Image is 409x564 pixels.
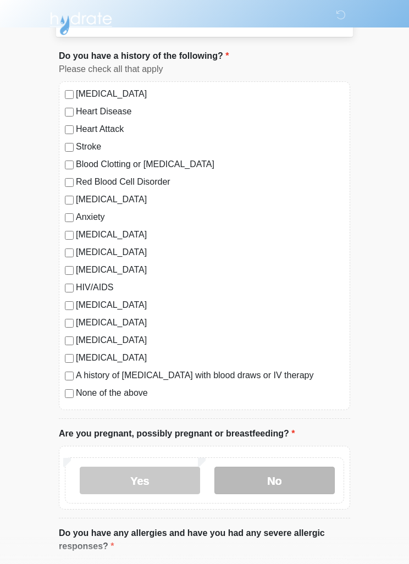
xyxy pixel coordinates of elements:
label: [MEDICAL_DATA] [76,193,344,206]
input: Heart Disease [65,108,74,117]
label: Stroke [76,140,344,153]
label: [MEDICAL_DATA] [76,316,344,329]
label: Red Blood Cell Disorder [76,175,344,189]
label: HIV/AIDS [76,281,344,294]
input: [MEDICAL_DATA] [65,319,74,328]
label: Blood Clotting or [MEDICAL_DATA] [76,158,344,171]
input: Stroke [65,143,74,152]
label: Yes [80,467,200,494]
input: [MEDICAL_DATA] [65,336,74,345]
label: Do you have any allergies and have you had any severe allergic responses? [59,527,350,553]
input: [MEDICAL_DATA] [65,90,74,99]
label: [MEDICAL_DATA] [76,228,344,241]
input: Blood Clotting or [MEDICAL_DATA] [65,161,74,169]
input: [MEDICAL_DATA] [65,231,74,240]
input: Red Blood Cell Disorder [65,178,74,187]
label: Heart Disease [76,105,344,118]
label: [MEDICAL_DATA] [76,298,344,312]
label: [MEDICAL_DATA] [76,351,344,364]
label: [MEDICAL_DATA] [76,87,344,101]
input: None of the above [65,389,74,398]
label: [MEDICAL_DATA] [76,334,344,347]
label: Anxiety [76,211,344,224]
input: [MEDICAL_DATA] [65,301,74,310]
label: [MEDICAL_DATA] [76,263,344,277]
input: [MEDICAL_DATA] [65,196,74,204]
img: Hydrate IV Bar - Scottsdale Logo [48,8,114,36]
input: A history of [MEDICAL_DATA] with blood draws or IV therapy [65,372,74,380]
label: [MEDICAL_DATA] [76,246,344,259]
input: Heart Attack [65,125,74,134]
label: No [214,467,335,494]
label: Do you have a history of the following? [59,49,229,63]
label: A history of [MEDICAL_DATA] with blood draws or IV therapy [76,369,344,382]
input: [MEDICAL_DATA] [65,266,74,275]
input: [MEDICAL_DATA] [65,354,74,363]
label: None of the above [76,386,344,400]
div: Please check all that apply [59,63,350,76]
input: Anxiety [65,213,74,222]
input: [MEDICAL_DATA] [65,248,74,257]
label: Are you pregnant, possibly pregnant or breastfeeding? [59,427,295,440]
input: HIV/AIDS [65,284,74,292]
label: Heart Attack [76,123,344,136]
